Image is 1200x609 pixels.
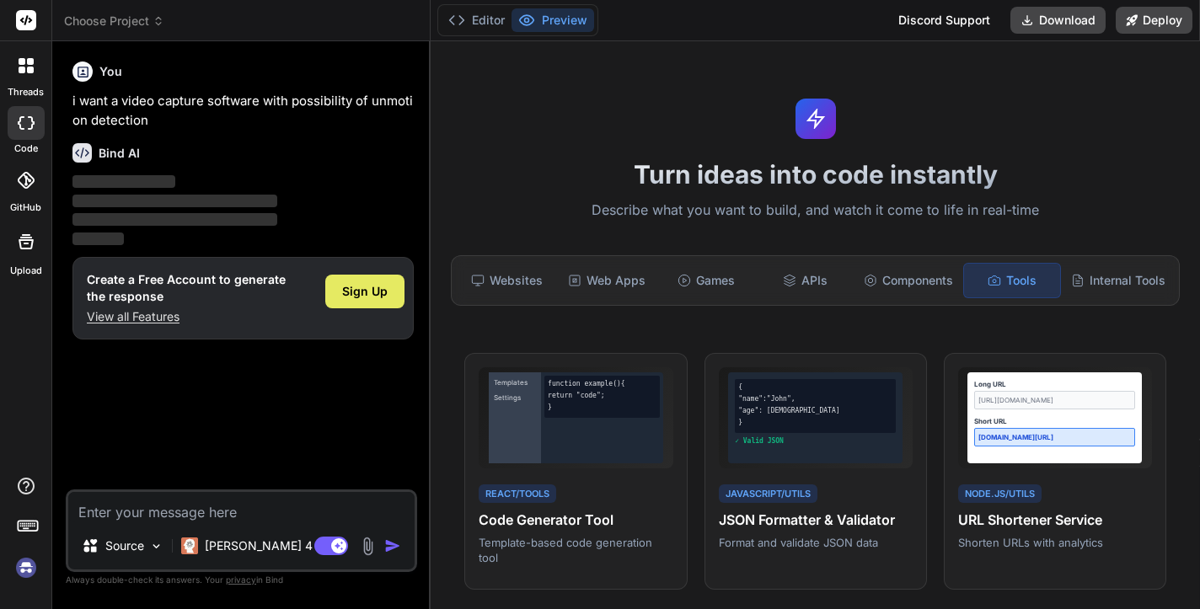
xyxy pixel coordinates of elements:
[658,263,754,298] div: Games
[738,418,892,428] div: }
[226,574,256,585] span: privacy
[974,416,1135,426] div: Short URL
[479,510,672,530] h4: Code Generator Tool
[12,553,40,582] img: signin
[87,271,286,305] h1: Create a Free Account to generate the response
[358,537,378,556] img: attachment
[492,391,538,404] div: Settings
[458,263,554,298] div: Websites
[72,213,277,226] span: ‌
[888,7,1000,34] div: Discord Support
[72,195,277,207] span: ‌
[72,92,414,130] p: i want a video capture software with possibility of unmotion detection
[14,142,38,156] label: code
[719,535,913,550] p: Format and validate JSON data
[857,263,960,298] div: Components
[958,510,1152,530] h4: URL Shortener Service
[441,200,1190,222] p: Describe what you want to build, and watch it come to life in real-time
[548,379,656,389] div: function example() {
[548,391,656,401] div: return "code";
[974,379,1135,389] div: Long URL
[99,63,122,80] h6: You
[181,537,198,554] img: Claude 4 Sonnet
[10,200,41,215] label: GitHub
[974,391,1135,409] div: [URL][DOMAIN_NAME]
[99,145,140,162] h6: Bind AI
[442,8,512,32] button: Editor
[149,539,163,553] img: Pick Models
[479,484,556,504] div: React/Tools
[72,175,175,188] span: ‌
[8,85,44,99] label: threads
[72,232,124,245] span: ‌
[719,484,817,504] div: JavaScript/Utils
[735,436,896,446] div: ✓ Valid JSON
[559,263,655,298] div: Web Apps
[441,159,1190,190] h1: Turn ideas into code instantly
[1064,263,1172,298] div: Internal Tools
[1010,7,1106,34] button: Download
[738,382,892,393] div: {
[738,406,892,416] div: "age": [DEMOGRAPHIC_DATA]
[958,484,1042,504] div: Node.js/Utils
[64,13,164,29] span: Choose Project
[342,283,388,300] span: Sign Up
[958,535,1152,550] p: Shorten URLs with analytics
[205,537,330,554] p: [PERSON_NAME] 4 S..
[758,263,854,298] div: APIs
[105,537,144,554] p: Source
[87,308,286,325] p: View all Features
[384,537,401,554] img: icon
[963,263,1061,298] div: Tools
[738,394,892,404] div: "name":"John",
[512,8,594,32] button: Preview
[66,572,417,588] p: Always double-check its answers. Your in Bind
[10,264,42,278] label: Upload
[1116,7,1192,34] button: Deploy
[492,376,538,389] div: Templates
[548,403,656,413] div: }
[719,510,913,530] h4: JSON Formatter & Validator
[479,535,672,565] p: Template-based code generation tool
[974,428,1135,446] div: [DOMAIN_NAME][URL]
